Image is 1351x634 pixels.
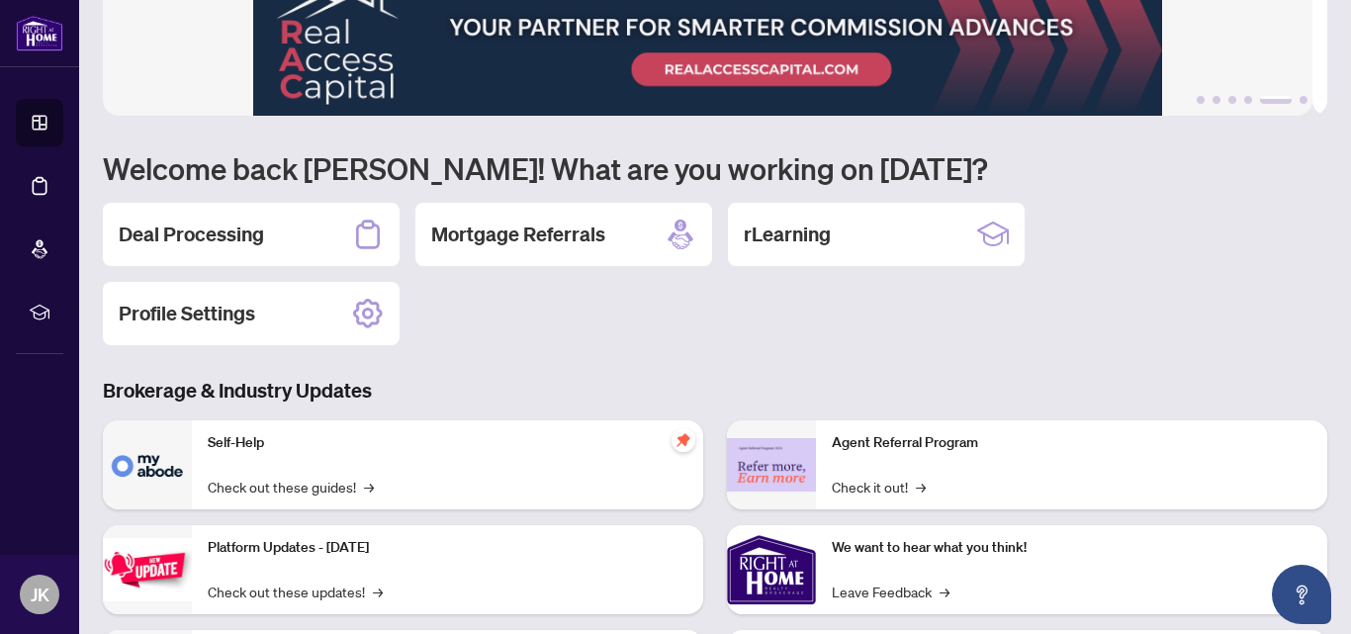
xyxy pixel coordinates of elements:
[1244,96,1252,104] button: 4
[208,476,374,498] a: Check out these guides!→
[832,432,1311,454] p: Agent Referral Program
[672,428,695,452] span: pushpin
[103,420,192,509] img: Self-Help
[364,476,374,498] span: →
[1213,96,1220,104] button: 2
[832,581,949,602] a: Leave Feedback→
[916,476,926,498] span: →
[1260,96,1292,104] button: 5
[103,149,1327,187] h1: Welcome back [PERSON_NAME]! What are you working on [DATE]?
[208,581,383,602] a: Check out these updates!→
[1272,565,1331,624] button: Open asap
[208,537,687,559] p: Platform Updates - [DATE]
[373,581,383,602] span: →
[1300,96,1307,104] button: 6
[940,581,949,602] span: →
[1228,96,1236,104] button: 3
[1197,96,1205,104] button: 1
[832,537,1311,559] p: We want to hear what you think!
[832,476,926,498] a: Check it out!→
[431,221,605,248] h2: Mortgage Referrals
[31,581,49,608] span: JK
[208,432,687,454] p: Self-Help
[119,300,255,327] h2: Profile Settings
[744,221,831,248] h2: rLearning
[119,221,264,248] h2: Deal Processing
[103,538,192,600] img: Platform Updates - July 21, 2025
[16,15,63,51] img: logo
[103,377,1327,405] h3: Brokerage & Industry Updates
[727,438,816,493] img: Agent Referral Program
[727,525,816,614] img: We want to hear what you think!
